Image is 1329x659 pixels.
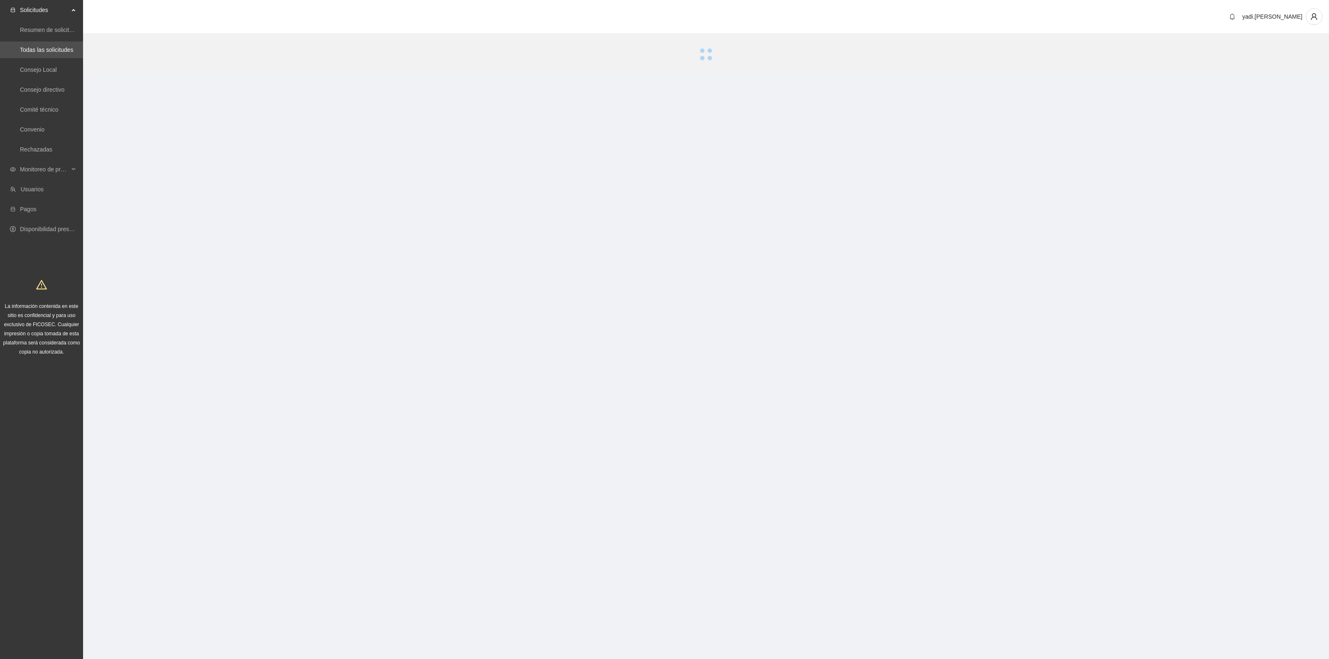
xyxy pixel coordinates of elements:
span: bell [1226,13,1238,20]
button: user [1306,8,1322,25]
a: Convenio [20,126,44,133]
span: yadi.[PERSON_NAME] [1242,13,1302,20]
a: Consejo Local [20,66,57,73]
a: Rechazadas [20,146,52,153]
a: Todas las solicitudes [20,46,73,53]
a: Disponibilidad presupuestal [20,226,91,232]
span: warning [36,279,47,290]
a: Comité técnico [20,106,59,113]
a: Usuarios [21,186,44,193]
span: Monitoreo de proyectos [20,161,69,178]
span: La información contenida en este sitio es confidencial y para uso exclusivo de FICOSEC. Cualquier... [3,303,80,355]
span: user [1306,13,1322,20]
span: eye [10,166,16,172]
a: Resumen de solicitudes por aprobar [20,27,113,33]
span: inbox [10,7,16,13]
a: Pagos [20,206,37,212]
button: bell [1226,10,1239,23]
a: Consejo directivo [20,86,64,93]
span: Solicitudes [20,2,69,18]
